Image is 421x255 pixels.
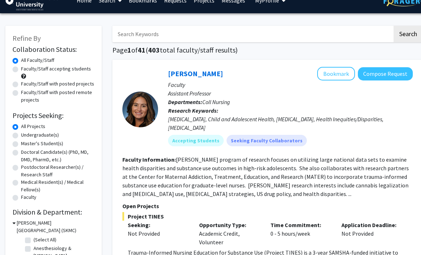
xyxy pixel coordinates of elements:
[127,45,131,54] span: 1
[122,156,176,163] b: Faculty Information:
[12,111,95,120] h2: Projects Seeking:
[168,80,413,89] p: Faculty
[122,212,413,221] span: Project TINES
[168,89,413,98] p: Assistant Professor
[21,163,95,178] label: Postdoctoral Researcher(s) / Research Staff
[21,140,63,147] label: Master's Student(s)
[112,26,392,42] input: Search Keywords
[21,80,94,88] label: Faculty/Staff with posted projects
[21,193,36,201] label: Faculty
[148,45,160,54] span: 403
[12,208,95,216] h2: Division & Department:
[194,221,265,246] div: Academic Credit, Volunteer
[168,98,202,106] b: Departments:
[21,57,54,64] label: All Faculty/Staff
[128,221,188,229] p: Seeking:
[168,69,223,78] a: [PERSON_NAME]
[21,178,95,193] label: Medical Resident(s) / Medical Fellow(s)
[34,236,56,244] label: (Select All)
[336,221,407,246] div: Not Provided
[199,221,260,229] p: Opportunity Type:
[21,123,45,130] label: All Projects
[341,221,402,229] p: Application Deadline:
[202,98,230,106] span: Coll Nursing
[21,131,59,139] label: Undergraduate(s)
[12,34,41,43] span: Refine By
[5,223,30,250] iframe: Chat
[122,202,413,210] p: Open Projects
[265,221,336,246] div: 0 - 5 hours/week
[128,229,188,238] div: Not Provided
[227,135,307,146] mat-chip: Seeking Faculty Collaborators
[168,115,413,132] div: [MEDICAL_DATA], Child and Adolescent Health, [MEDICAL_DATA], Health Inequities/Disparities, [MEDI...
[270,221,331,229] p: Time Commitment:
[317,67,355,80] button: Add Jennie Ryan to Bookmarks
[168,135,224,146] mat-chip: Accepting Students
[21,65,91,73] label: Faculty/Staff accepting students
[168,107,218,114] b: Research Keywords:
[138,45,146,54] span: 41
[21,148,95,163] label: Doctoral Candidate(s) (PhD, MD, DMD, PharmD, etc.)
[358,67,413,80] button: Compose Request to Jennie Ryan
[17,219,95,234] h3: [PERSON_NAME][GEOGRAPHIC_DATA] (SKMC)
[21,89,95,104] label: Faculty/Staff with posted remote projects
[122,156,409,197] fg-read-more: [PERSON_NAME] program of research focuses on utilizing large national data sets to examine health...
[12,45,95,54] h2: Collaboration Status:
